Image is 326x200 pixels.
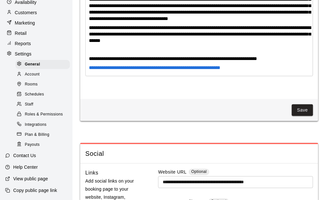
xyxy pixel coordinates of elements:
div: Rooms [15,80,70,89]
span: Rooms [25,81,38,88]
a: Schedules [15,90,72,100]
span: Account [25,71,40,78]
button: Save [292,104,313,116]
p: Contact Us [13,152,36,159]
p: Help Center [13,164,38,170]
a: Integrations [15,120,72,130]
a: Retail [5,28,67,38]
h6: Links [85,169,99,177]
p: Retail [15,30,27,36]
div: Plan & Billing [15,130,70,139]
p: Copy public page link [13,187,57,194]
a: Reports [5,39,67,48]
div: Account [15,70,70,79]
span: Optional [191,169,207,174]
label: Website URL [158,169,187,176]
span: Staff [25,101,33,108]
div: Payouts [15,140,70,149]
a: Staff [15,100,72,110]
span: Schedules [25,91,44,98]
div: Staff [15,100,70,109]
a: Settings [5,49,67,59]
p: View public page [13,175,48,182]
a: Account [15,69,72,79]
p: Marketing [15,20,35,26]
a: Roles & Permissions [15,110,72,120]
div: Schedules [15,90,70,99]
span: Integrations [25,122,47,128]
a: Customers [5,8,67,17]
span: Payouts [25,142,40,148]
p: Settings [15,51,32,57]
div: Integrations [15,120,70,129]
span: Social [85,149,313,158]
p: Customers [15,9,37,16]
div: General [15,60,70,69]
a: Marketing [5,18,67,28]
span: General [25,61,40,68]
a: Plan & Billing [15,130,72,140]
a: Rooms [15,80,72,90]
div: Roles & Permissions [15,110,70,119]
p: Reports [15,40,31,47]
span: Roles & Permissions [25,111,63,118]
a: General [15,59,72,69]
span: Plan & Billing [25,132,49,138]
a: Payouts [15,140,72,150]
